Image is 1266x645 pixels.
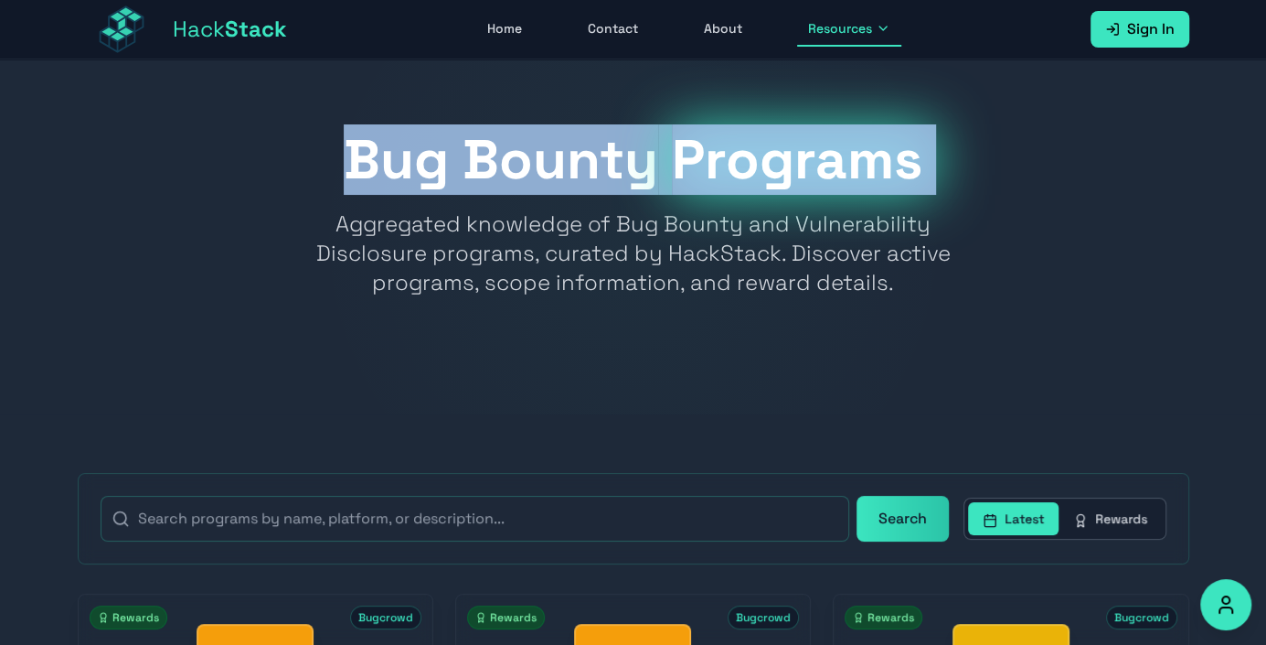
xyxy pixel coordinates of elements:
[90,606,167,629] span: Rewards
[693,12,753,47] a: About
[476,12,533,47] a: Home
[1106,606,1177,629] span: Bugcrowd
[1127,18,1175,40] span: Sign In
[350,606,421,629] span: Bugcrowd
[577,12,649,47] a: Contact
[856,496,949,542] button: Search
[1090,11,1189,48] a: Sign In
[101,496,849,542] input: Search programs by name, platform, or description...
[1200,579,1251,630] button: Accessibility Options
[1059,502,1162,535] button: Rewards
[845,606,922,629] span: Rewards
[467,606,545,629] span: Rewards
[78,133,1189,188] h1: Bug Bounty
[808,19,872,38] span: Resources
[968,502,1059,535] button: Latest
[728,606,799,629] span: Bugcrowd
[282,210,984,297] p: Aggregated knowledge of Bug Bounty and Vulnerability Disclosure programs, curated by HackStack. D...
[797,12,901,47] button: Resources
[225,15,287,43] span: Stack
[672,124,922,195] span: Programs
[173,15,287,44] span: Hack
